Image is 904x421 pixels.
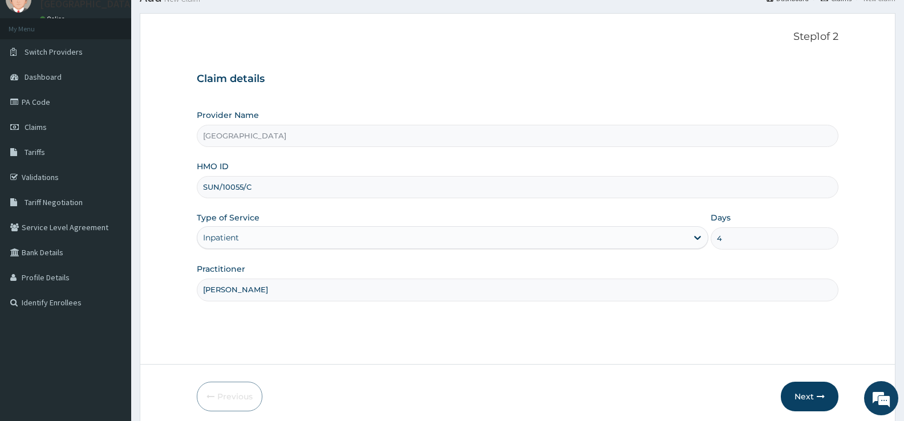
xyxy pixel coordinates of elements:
[25,147,45,157] span: Tariffs
[197,263,245,275] label: Practitioner
[187,6,214,33] div: Minimize live chat window
[6,291,217,331] textarea: Type your message and hit 'Enter'
[197,161,229,172] label: HMO ID
[25,72,62,82] span: Dashboard
[197,31,838,43] p: Step 1 of 2
[197,279,838,301] input: Enter Name
[197,73,838,85] h3: Claim details
[197,176,838,198] input: Enter HMO ID
[203,232,239,243] div: Inpatient
[711,212,731,223] label: Days
[59,64,192,79] div: Chat with us now
[25,47,83,57] span: Switch Providers
[197,212,260,223] label: Type of Service
[25,122,47,132] span: Claims
[25,197,83,207] span: Tariff Negotiation
[197,382,262,411] button: Previous
[21,57,46,85] img: d_794563401_company_1708531726252_794563401
[781,382,838,411] button: Next
[40,15,67,23] a: Online
[66,133,157,248] span: We're online!
[197,109,259,121] label: Provider Name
